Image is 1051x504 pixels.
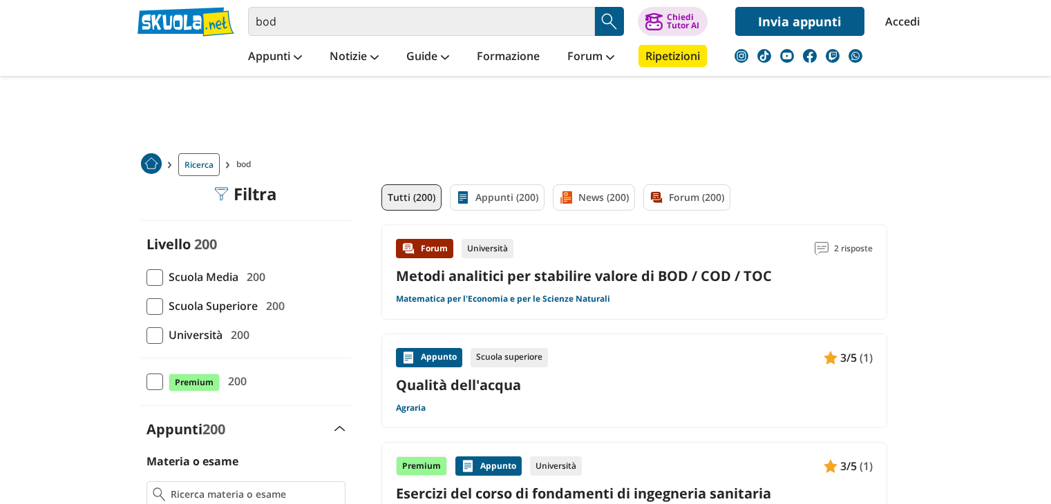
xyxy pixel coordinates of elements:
img: Forum contenuto [401,242,415,255]
a: Invia appunti [735,7,864,36]
span: Università [163,326,222,344]
label: Appunti [146,420,225,438]
img: youtube [780,49,794,63]
div: Università [462,239,513,258]
span: bod [236,153,256,176]
a: News (200) [553,184,635,211]
span: (1) [860,457,873,475]
div: Scuola superiore [471,348,548,367]
a: Home [141,153,162,176]
span: 200 [194,235,217,253]
img: Forum filtro contenuto [650,191,663,204]
label: Livello [146,235,191,253]
input: Ricerca materia o esame [171,487,339,501]
span: 200 [261,297,285,315]
img: Appunti contenuto [401,351,415,365]
img: facebook [803,49,817,63]
a: Ripetizioni [638,45,707,67]
a: Esercizi del corso di fondamenti di ingegneria sanitaria [396,484,873,503]
img: Cerca appunti, riassunti o versioni [599,11,620,32]
img: tiktok [757,49,771,63]
span: Premium [169,374,220,391]
img: News filtro contenuto [559,191,573,204]
div: Premium [396,456,447,476]
label: Materia o esame [146,454,238,469]
img: Apri e chiudi sezione [334,426,345,432]
img: Filtra filtri mobile [214,187,228,201]
img: Home [141,153,162,174]
span: Scuola Media [163,268,238,286]
button: ChiediTutor AI [638,7,708,36]
a: Forum [564,45,618,70]
span: 200 [222,372,247,390]
a: Formazione [473,45,543,70]
span: 200 [241,268,265,286]
a: Qualità dell'acqua [396,376,873,394]
img: twitch [826,49,840,63]
a: Metodi analitici per stabilire valore di BOD / COD / TOC [396,266,772,285]
span: Scuola Superiore [163,297,258,315]
img: Commenti lettura [815,242,829,255]
div: Forum [396,239,453,258]
span: 200 [225,326,249,344]
span: 3/5 [840,457,857,475]
span: 2 risposte [834,239,873,258]
a: Appunti (200) [450,184,545,211]
input: Cerca appunti, riassunti o versioni [248,7,595,36]
a: Appunti [245,45,305,70]
a: Accedi [885,7,914,36]
div: Appunto [455,456,522,476]
img: Appunti filtro contenuto [456,191,470,204]
a: Notizie [326,45,382,70]
a: Guide [403,45,453,70]
img: instagram [735,49,748,63]
span: (1) [860,349,873,367]
a: Ricerca [178,153,220,176]
span: 3/5 [840,349,857,367]
div: Chiedi Tutor AI [667,13,699,30]
span: 200 [202,420,225,438]
img: Ricerca materia o esame [153,487,166,501]
button: Search Button [595,7,624,36]
div: Appunto [396,348,462,367]
a: Forum (200) [643,184,730,211]
img: WhatsApp [849,49,862,63]
img: Appunti contenuto [824,459,837,473]
a: Agraria [396,403,426,414]
img: Appunti contenuto [461,459,475,473]
div: Università [530,456,582,476]
a: Tutti (200) [381,184,442,211]
div: Filtra [214,184,277,204]
a: Matematica per l'Economia e per le Scienze Naturali [396,293,610,304]
img: Appunti contenuto [824,351,837,365]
